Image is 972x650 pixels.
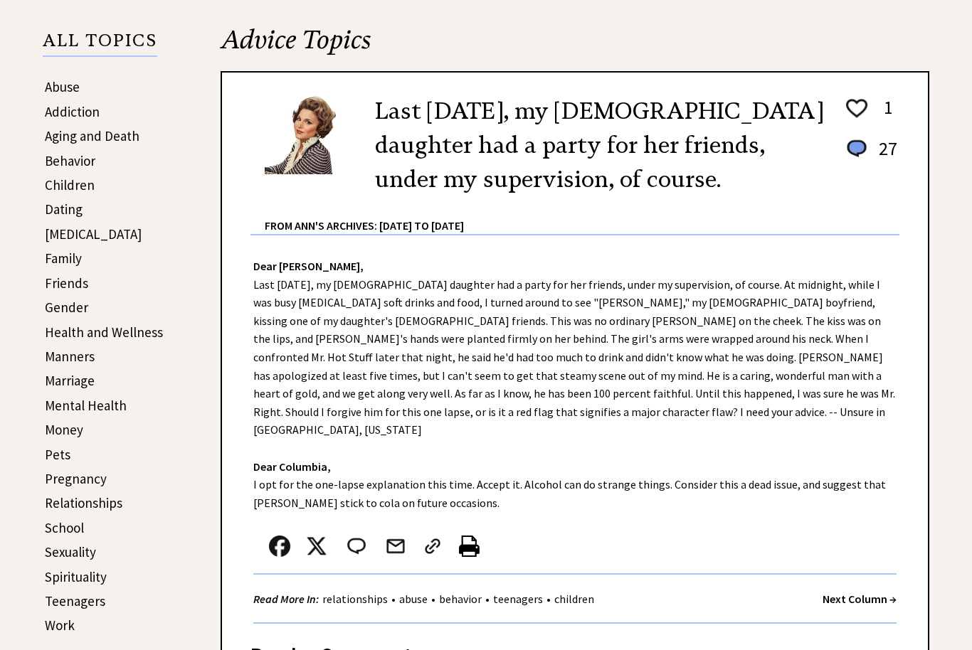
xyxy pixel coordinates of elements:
[221,23,929,71] h2: Advice Topics
[45,201,83,218] a: Dating
[551,592,598,606] a: children
[45,592,105,609] a: Teenagers
[844,137,870,160] img: message_round%201.png
[844,96,870,121] img: heart_outline%201.png
[253,592,319,606] strong: Read More In:
[422,536,443,557] img: link_02.png
[396,592,431,606] a: abuse
[344,536,369,557] img: message_round%202.png
[45,275,88,292] a: Friends
[319,592,391,606] a: relationships
[253,259,364,273] strong: Dear [PERSON_NAME],
[375,94,832,196] h2: Last [DATE], my [DEMOGRAPHIC_DATA] daughter had a party for her friends, under my supervision, of...
[385,536,406,557] img: mail.png
[253,459,331,474] strong: Dear Columbia,
[43,33,157,57] p: ALL TOPICS
[45,176,95,193] a: Children
[45,127,139,144] a: Aging and Death
[45,299,88,316] a: Gender
[45,470,107,487] a: Pregnancy
[45,103,100,120] a: Addiction
[45,543,96,560] a: Sexuality
[490,592,546,606] a: teenagers
[872,137,898,174] td: 27
[45,421,83,438] a: Money
[45,446,70,463] a: Pets
[253,590,598,608] div: • • • •
[45,568,107,585] a: Spirituality
[306,536,327,557] img: x_small.png
[222,235,928,624] div: Last [DATE], my [DEMOGRAPHIC_DATA] daughter had a party for her friends, under my supervision, of...
[45,397,127,414] a: Mental Health
[872,95,898,135] td: 1
[45,617,75,634] a: Work
[45,494,122,511] a: Relationships
[45,348,95,365] a: Manners
[45,372,95,389] a: Marriage
[45,324,163,341] a: Health and Wellness
[265,94,354,174] img: Ann6%20v2%20small.png
[45,152,95,169] a: Behavior
[45,225,142,243] a: [MEDICAL_DATA]
[269,536,290,557] img: facebook.png
[435,592,485,606] a: behavior
[265,196,899,234] div: From Ann's Archives: [DATE] to [DATE]
[45,519,84,536] a: School
[45,78,80,95] a: Abuse
[45,250,82,267] a: Family
[459,536,480,557] img: printer%20icon.png
[823,592,897,606] a: Next Column →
